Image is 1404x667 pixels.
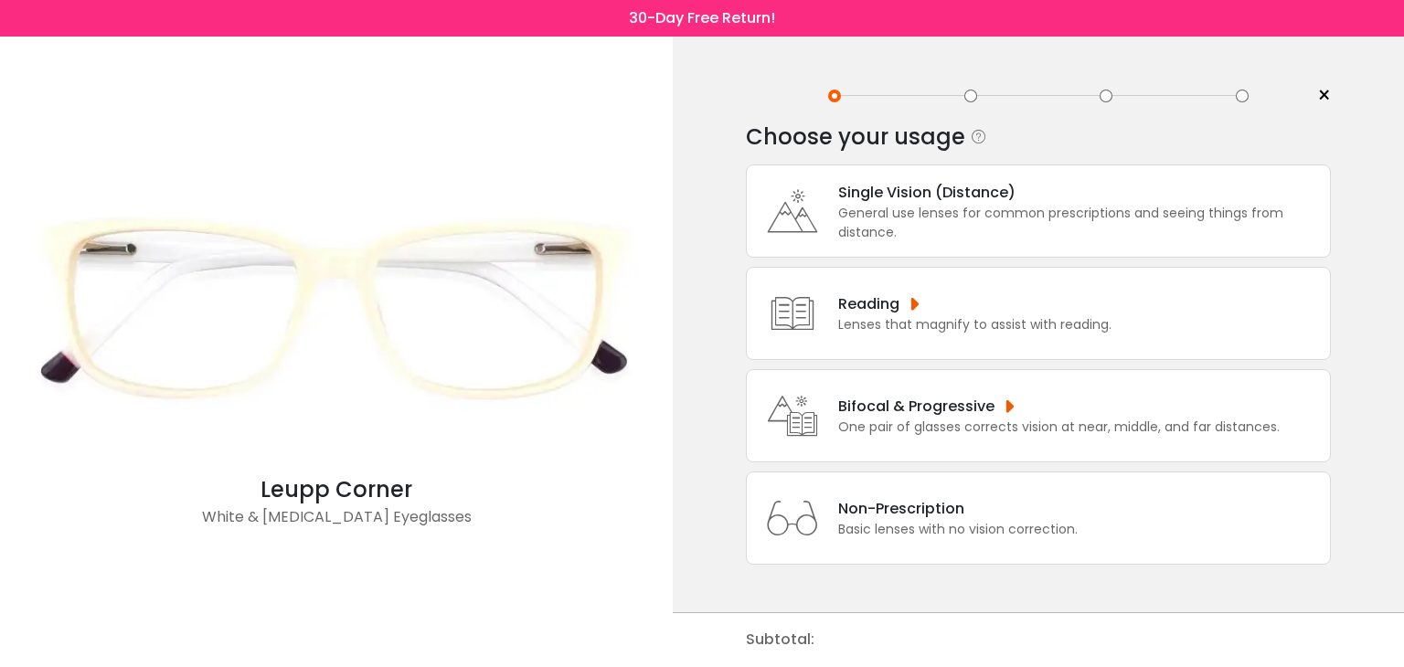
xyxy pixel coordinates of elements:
div: Lenses that magnify to assist with reading. [838,315,1111,334]
div: Reading [838,292,1111,315]
span: × [1317,82,1331,110]
img: White Leupp Corner - Acetate Eyeglasses [9,146,664,473]
a: × [1303,82,1331,110]
div: One pair of glasses corrects vision at near, middle, and far distances. [838,418,1280,437]
div: White & [MEDICAL_DATA] Eyeglasses [9,506,664,543]
div: Basic lenses with no vision correction. [838,520,1078,539]
div: Non-Prescription [838,497,1078,520]
div: Choose your usage [746,119,965,155]
div: Subtotal: [746,613,824,666]
div: Bifocal & Progressive [838,395,1280,418]
div: Leupp Corner [9,473,664,506]
div: Single Vision (Distance) [838,181,1321,204]
div: General use lenses for common prescriptions and seeing things from distance. [838,204,1321,242]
